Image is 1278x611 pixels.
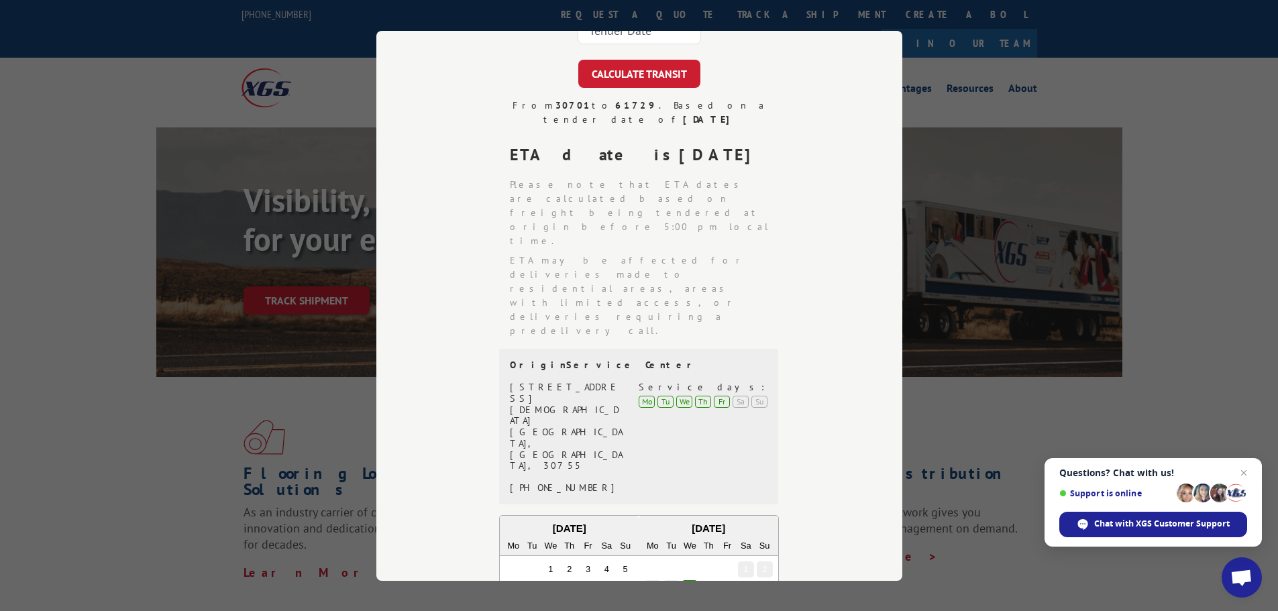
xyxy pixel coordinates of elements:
strong: 61729 [615,99,659,111]
div: Choose Thursday, October 9th, 2025 [561,579,577,596]
div: [DATE] [639,521,778,537]
span: Questions? Chat with us! [1059,467,1247,478]
div: Choose Monday, November 3rd, 2025 [644,579,660,596]
div: From to . Based on a tender date of [499,99,780,127]
div: Choose Sunday, November 9th, 2025 [756,579,772,596]
div: Choose Wednesday, October 8th, 2025 [542,579,558,596]
span: Support is online [1059,488,1172,498]
span: Close chat [1236,465,1252,481]
div: Choose Monday, October 6th, 2025 [505,579,521,596]
div: Choose Wednesday, November 5th, 2025 [682,579,698,596]
div: Th [561,537,577,553]
div: Th [695,395,711,407]
div: Su [751,395,767,407]
div: [GEOGRAPHIC_DATA], [GEOGRAPHIC_DATA], 30755 [510,427,623,471]
div: Choose Tuesday, October 7th, 2025 [524,579,540,596]
div: Fr [580,537,596,553]
div: [DATE] [500,521,639,537]
div: Mo [505,537,521,553]
div: [PHONE_NUMBER] [510,482,623,494]
input: Tender Date [578,16,701,44]
li: Please note that ETA dates are calculated based on freight being tendered at origin before 5:00 p... [510,178,780,248]
div: Choose Tuesday, November 4th, 2025 [663,579,679,596]
div: Service days: [639,381,767,392]
div: Mo [639,395,655,407]
div: Choose Thursday, October 2nd, 2025 [561,561,577,577]
div: Su [756,537,772,553]
div: We [542,537,558,553]
div: Choose Saturday, November 1st, 2025 [737,561,753,577]
div: Sa [737,537,753,553]
div: Choose Friday, November 7th, 2025 [719,579,735,596]
strong: 30701 [555,99,592,111]
div: We [682,537,698,553]
div: Mo [644,537,660,553]
div: Su [617,537,633,553]
div: Tu [524,537,540,553]
div: ETA date is [510,143,780,167]
span: Chat with XGS Customer Support [1094,518,1230,530]
button: CALCULATE TRANSIT [578,60,700,88]
div: Choose Saturday, October 4th, 2025 [598,561,615,577]
li: ETA may be affected for deliveries made to residential areas, areas with limited access, or deliv... [510,254,780,338]
div: Choose Friday, October 3rd, 2025 [580,561,596,577]
div: Fr [719,537,735,553]
div: Tu [663,537,679,553]
div: Choose Wednesday, October 1st, 2025 [542,561,558,577]
div: Th [700,537,716,553]
div: Choose Sunday, November 2nd, 2025 [756,561,772,577]
div: Open chat [1222,557,1262,598]
div: Choose Sunday, October 5th, 2025 [617,561,633,577]
strong: [DATE] [679,144,762,165]
div: Sa [598,537,615,553]
div: Origin Service Center [510,359,767,371]
div: Tu [657,395,674,407]
div: Chat with XGS Customer Support [1059,512,1247,537]
strong: [DATE] [682,113,735,125]
div: Choose Saturday, October 11th, 2025 [598,579,615,596]
div: Fr [714,395,730,407]
div: Choose Friday, October 10th, 2025 [580,579,596,596]
div: Choose Saturday, November 8th, 2025 [737,579,753,596]
div: Choose Sunday, October 12th, 2025 [617,579,633,596]
div: We [676,395,692,407]
div: [STREET_ADDRESS][DEMOGRAPHIC_DATA] [510,381,623,426]
div: Choose Thursday, November 6th, 2025 [700,579,716,596]
div: Sa [733,395,749,407]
